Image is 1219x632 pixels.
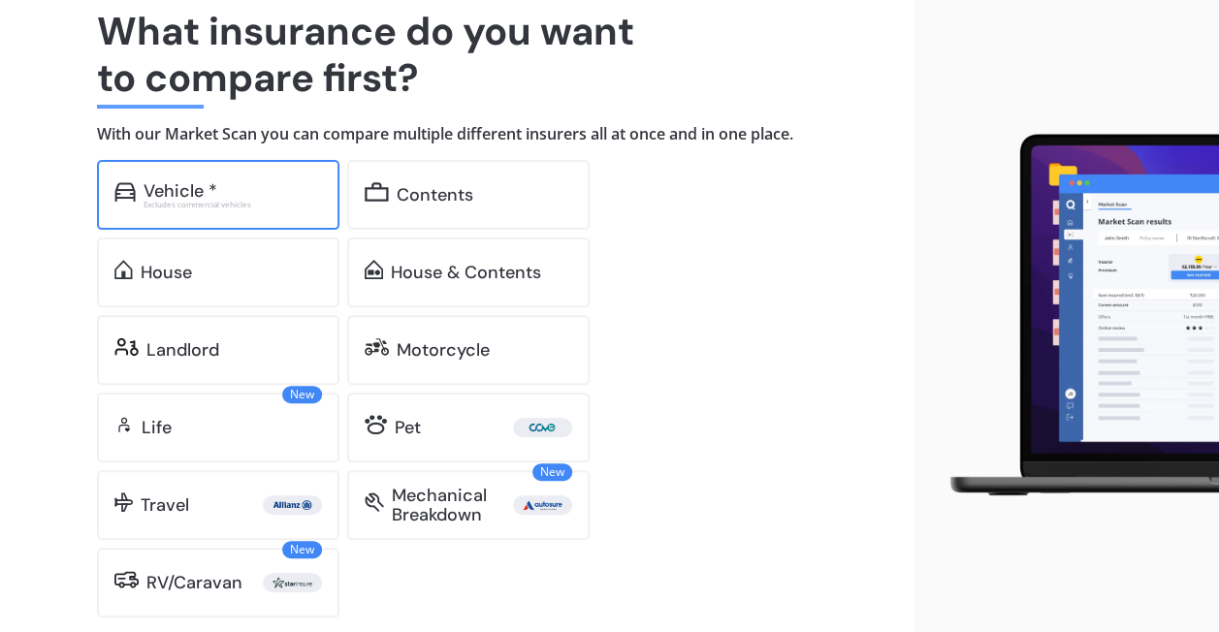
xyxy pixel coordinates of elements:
img: pet.71f96884985775575a0d.svg [365,415,387,434]
img: laptop.webp [930,126,1219,506]
div: Excludes commercial vehicles [144,201,322,208]
div: Life [142,418,172,437]
img: landlord.470ea2398dcb263567d0.svg [114,337,139,357]
span: New [532,463,572,481]
div: RV/Caravan [146,573,242,592]
img: content.01f40a52572271636b6f.svg [365,182,389,202]
span: New [282,541,322,558]
h1: What insurance do you want to compare first? [97,8,818,101]
div: Mechanical Breakdown [392,486,513,524]
div: Travel [141,495,189,515]
img: Cove.webp [517,418,568,437]
div: House & Contents [391,263,541,282]
img: motorbike.c49f395e5a6966510904.svg [365,337,389,357]
div: Landlord [146,340,219,360]
img: car.f15378c7a67c060ca3f3.svg [114,182,136,202]
img: travel.bdda8d6aa9c3f12c5fe2.svg [114,492,133,512]
img: Star.webp [267,573,318,592]
div: House [141,263,192,282]
img: home.91c183c226a05b4dc763.svg [114,260,133,279]
div: Vehicle * [144,181,217,201]
img: rv.0245371a01b30db230af.svg [114,570,139,589]
h4: With our Market Scan you can compare multiple different insurers all at once and in one place. [97,124,818,144]
img: Autosure.webp [517,495,568,515]
img: life.f720d6a2d7cdcd3ad642.svg [114,415,134,434]
div: Motorcycle [397,340,490,360]
div: Contents [397,185,473,205]
a: Pet [347,393,590,462]
img: home-and-contents.b802091223b8502ef2dd.svg [365,260,383,279]
img: mbi.6615ef239df2212c2848.svg [365,492,384,512]
div: Pet [395,418,421,437]
img: Allianz.webp [267,495,318,515]
span: New [282,386,322,403]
